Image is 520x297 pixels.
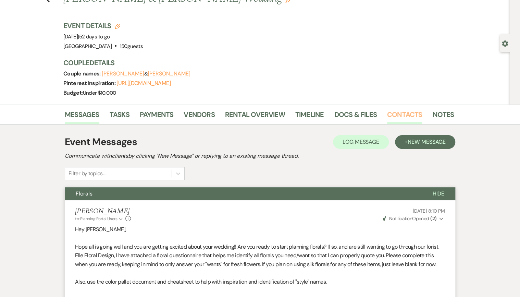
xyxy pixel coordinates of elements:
button: Open lead details [502,40,508,46]
button: Log Message [333,135,389,149]
h5: [PERSON_NAME] [75,207,131,216]
button: Hide [421,187,455,200]
a: Payments [140,109,174,124]
span: Budget: [63,89,83,96]
button: +New Message [395,135,455,149]
span: [DATE] 8:10 PM [413,208,445,214]
span: to: Planning Portal Users [75,216,117,222]
span: | [78,33,110,40]
span: Hide [432,190,444,197]
span: New Message [408,138,446,145]
a: [URL][DOMAIN_NAME] [116,80,170,87]
strong: ( 2 ) [430,215,436,222]
button: Florals [65,187,421,200]
h1: Event Messages [65,135,137,149]
a: Messages [65,109,99,124]
a: Docs & Files [334,109,376,124]
span: Couple names: [63,70,102,77]
h3: Couple Details [63,58,447,68]
span: 52 days to go [79,33,110,40]
p: Also, use the color pallet document and cheatsheet to help with inspiration and identification of... [75,277,445,286]
a: Timeline [295,109,324,124]
button: to: Planning Portal Users [75,216,124,222]
a: Contacts [387,109,422,124]
div: Filter by topics... [69,169,105,178]
span: Florals [76,190,92,197]
span: Pinterest Inspiration: [63,80,116,87]
a: Tasks [110,109,129,124]
span: Notification [389,215,412,222]
span: Log Message [343,138,379,145]
a: Vendors [184,109,214,124]
p: Hope all is going well and you are getting excited about your wedding!! Are you ready to start pl... [75,242,445,269]
button: NotificationOpened (2) [382,215,445,222]
a: Notes [432,109,454,124]
a: Rental Overview [225,109,285,124]
span: [DATE] [63,33,110,40]
button: [PERSON_NAME] [102,71,144,76]
h2: Communicate with clients by clicking "New Message" or replying to an existing message thread. [65,152,455,160]
span: 150 guests [120,43,143,50]
span: & [102,70,190,77]
span: [GEOGRAPHIC_DATA] [63,43,112,50]
button: [PERSON_NAME] [148,71,190,76]
span: Opened [383,215,436,222]
span: Under $10,000 [83,90,116,96]
p: Hey [PERSON_NAME], [75,225,445,234]
h3: Event Details [63,21,143,31]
